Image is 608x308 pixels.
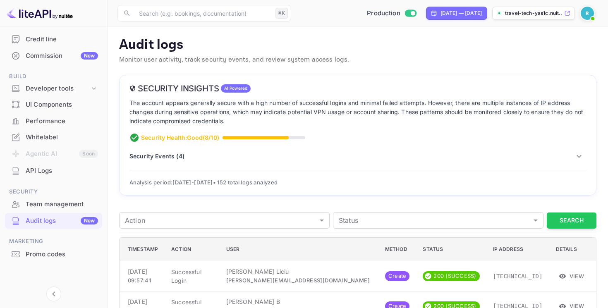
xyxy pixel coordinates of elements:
[5,97,102,113] div: UI Components
[378,238,417,261] th: Method
[5,213,102,228] a: Audit logsNew
[5,97,102,112] a: UI Components
[385,272,410,280] span: Create
[416,238,486,261] th: Status
[226,267,372,276] p: [PERSON_NAME] Liciu
[556,270,588,282] button: View
[5,246,102,262] a: Promo codes
[430,272,479,280] span: 200 (SUCCESS)
[141,133,219,142] p: Security Health: Good ( 8 /10)
[129,152,184,160] p: Security Events ( 4 )
[5,48,102,63] a: CommissionNew
[26,84,90,93] div: Developer tools
[440,10,482,17] div: [DATE] — [DATE]
[129,84,219,93] h6: Security Insights
[367,9,400,18] span: Production
[5,187,102,196] span: Security
[5,129,102,145] a: Whitelabel
[46,287,61,301] button: Collapse navigation
[128,297,158,306] p: [DATE]
[120,238,165,261] th: Timestamp
[26,51,98,61] div: Commission
[364,9,419,18] div: Switch to Sandbox mode
[128,277,151,284] span: 09:57:41
[505,10,563,17] p: travel-tech-yas1c.nuit...
[5,48,102,64] div: CommissionNew
[226,277,370,284] span: [PERSON_NAME][EMAIL_ADDRESS][DOMAIN_NAME]
[5,31,102,48] div: Credit line
[5,72,102,81] span: Build
[549,238,596,261] th: Details
[226,297,372,306] p: [PERSON_NAME] B
[26,216,98,226] div: Audit logs
[119,37,596,53] p: Audit logs
[581,7,594,20] img: Revolut
[486,238,549,261] th: IP Address
[220,238,378,261] th: User
[128,267,158,276] p: [DATE]
[81,52,98,60] div: New
[26,35,98,44] div: Credit line
[5,129,102,146] div: Whitelabel
[26,166,98,176] div: API Logs
[5,81,102,96] div: Developer tools
[26,117,98,126] div: Performance
[26,250,98,259] div: Promo codes
[81,217,98,224] div: New
[129,179,278,186] span: Analysis period: [DATE] - [DATE] • 152 total logs analyzed
[7,7,73,20] img: LiteAPI logo
[26,100,98,110] div: UI Components
[5,246,102,263] div: Promo codes
[275,8,288,19] div: ⌘K
[5,15,102,31] a: Customers
[26,200,98,209] div: Team management
[5,163,102,179] div: API Logs
[165,238,219,261] th: Action
[5,113,102,129] a: Performance
[134,5,272,21] input: Search (e.g. bookings, documentation)
[493,272,543,281] p: [TECHNICAL_ID]
[5,163,102,178] a: API Logs
[5,213,102,229] div: Audit logsNew
[26,133,98,142] div: Whitelabel
[5,196,102,212] div: Team management
[119,55,596,65] p: Monitor user activity, track security events, and review system access logs.
[171,267,213,285] p: Successful Login
[547,212,596,229] button: Search
[5,31,102,47] a: Credit line
[129,98,586,126] p: The account appears generally secure with a high number of successful logins and minimal failed a...
[5,196,102,212] a: Team management
[221,85,251,91] span: AI Powered
[5,237,102,246] span: Marketing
